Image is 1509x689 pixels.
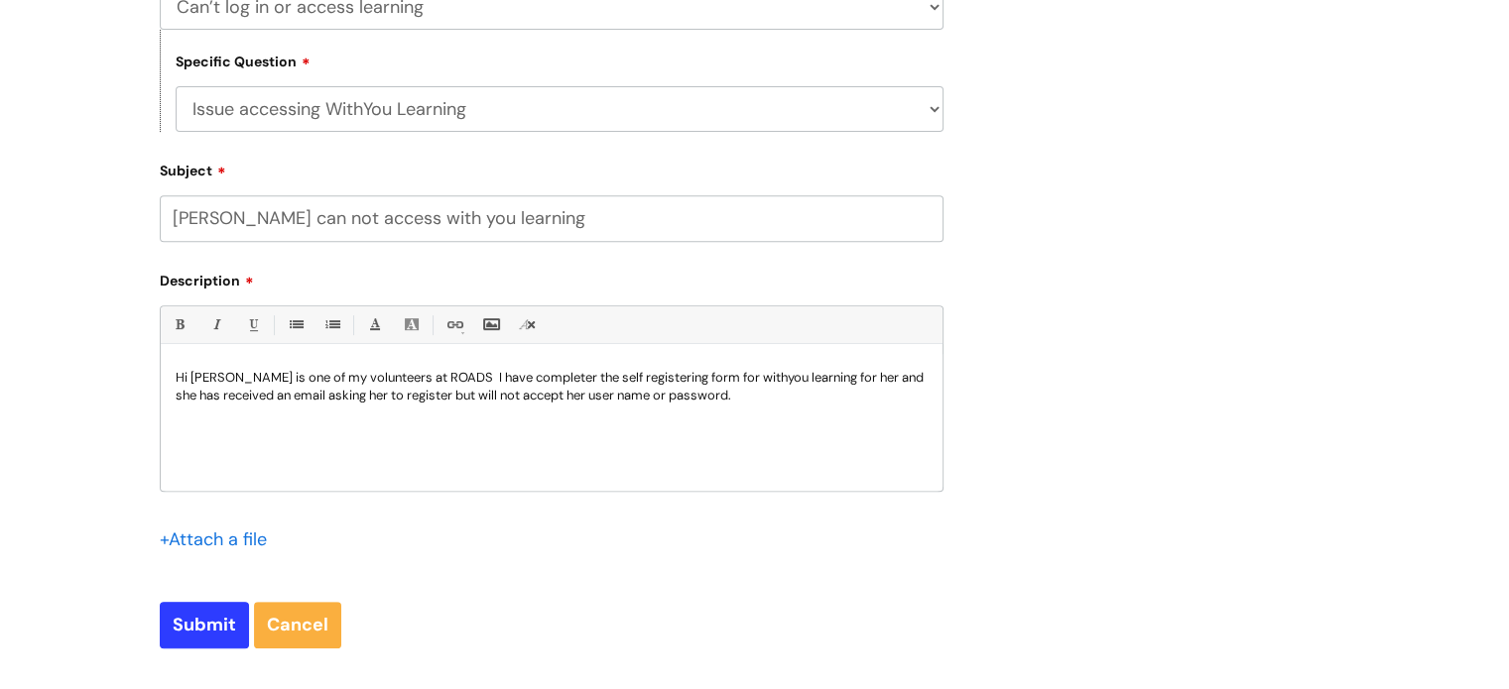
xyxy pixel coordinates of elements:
a: • Unordered List (Ctrl-Shift-7) [283,312,308,337]
label: Description [160,266,943,289]
a: Underline(Ctrl-U) [240,312,265,337]
a: Cancel [254,602,341,647]
a: Back Color [399,312,424,337]
label: Specific Question [176,51,311,70]
a: Italic (Ctrl-I) [203,312,228,337]
a: Insert Image... [478,312,503,337]
label: Subject [160,156,943,179]
a: Bold (Ctrl-B) [167,312,191,337]
a: Link [441,312,466,337]
a: 1. Ordered List (Ctrl-Shift-8) [319,312,344,337]
a: Remove formatting (Ctrl-\) [515,312,540,337]
a: Font Color [362,312,387,337]
div: Attach a file [160,523,279,555]
input: Submit [160,602,249,647]
p: Hi [PERSON_NAME] is one of my volunteers at ROADS I have completer the self registering form for ... [176,369,928,404]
